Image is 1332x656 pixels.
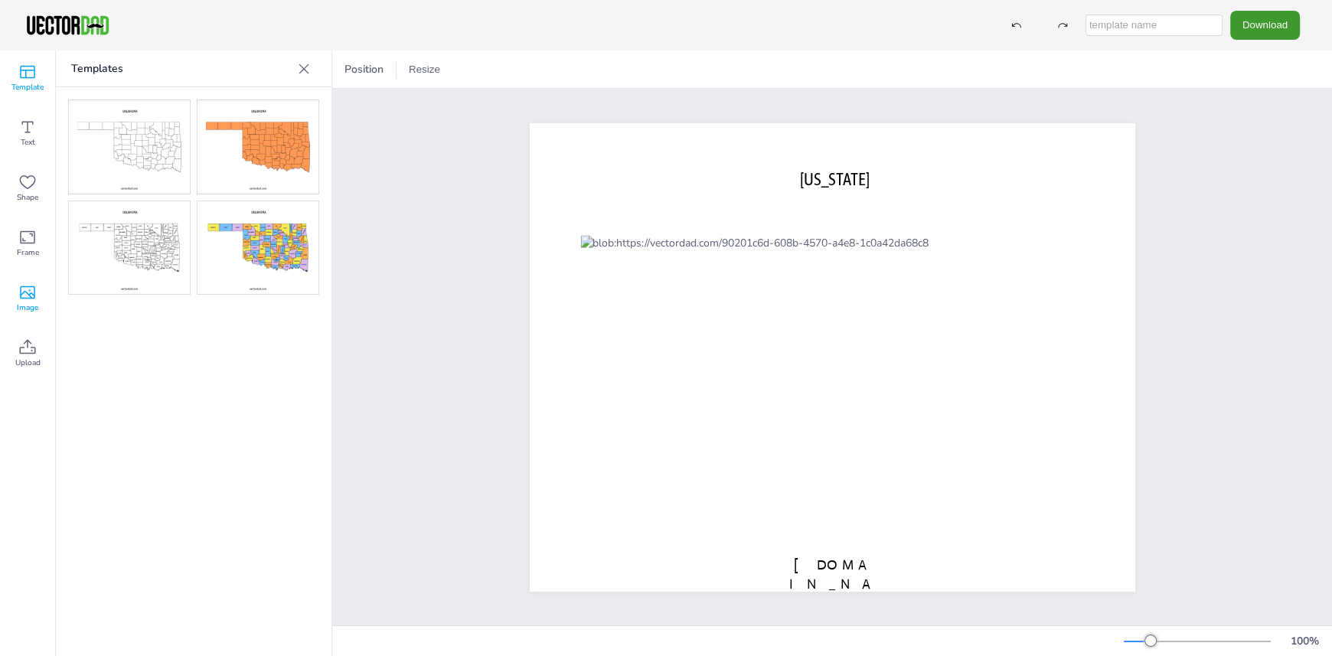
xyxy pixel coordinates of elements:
[17,246,39,259] span: Frame
[24,14,111,37] img: VectorDad-1.png
[69,201,190,295] img: okcm-l.jpg
[21,136,35,148] span: Text
[341,62,387,77] span: Position
[15,357,41,369] span: Upload
[11,81,44,93] span: Template
[403,57,446,82] button: Resize
[1286,634,1323,648] div: 100 %
[17,302,38,314] span: Image
[789,556,875,611] span: [DOMAIN_NAME]
[1230,11,1300,39] button: Download
[69,100,190,194] img: okcm-bo.jpg
[198,201,318,295] img: okcm-mc.jpg
[17,191,38,204] span: Shape
[800,168,870,188] span: [US_STATE]
[198,100,318,194] img: okcm-cb.jpg
[71,51,292,87] p: Templates
[1086,15,1223,36] input: template name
